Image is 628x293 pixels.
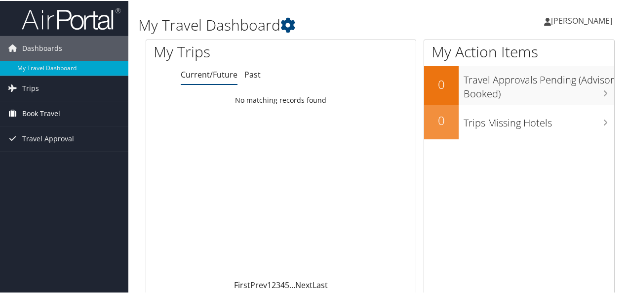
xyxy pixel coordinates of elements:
[464,110,614,129] h3: Trips Missing Hotels
[244,68,261,79] a: Past
[285,279,289,290] a: 5
[250,279,267,290] a: Prev
[424,65,614,103] a: 0Travel Approvals Pending (Advisor Booked)
[424,104,614,138] a: 0Trips Missing Hotels
[276,279,280,290] a: 3
[280,279,285,290] a: 4
[295,279,313,290] a: Next
[464,67,614,100] h3: Travel Approvals Pending (Advisor Booked)
[146,90,416,108] td: No matching records found
[22,126,74,150] span: Travel Approval
[22,75,39,100] span: Trips
[154,41,296,61] h1: My Trips
[424,111,459,128] h2: 0
[289,279,295,290] span: …
[544,5,622,35] a: [PERSON_NAME]
[22,100,60,125] span: Book Travel
[22,6,120,30] img: airportal-logo.png
[267,279,272,290] a: 1
[22,35,62,60] span: Dashboards
[138,14,461,35] h1: My Travel Dashboard
[234,279,250,290] a: First
[551,14,612,25] span: [PERSON_NAME]
[181,68,237,79] a: Current/Future
[313,279,328,290] a: Last
[424,75,459,92] h2: 0
[272,279,276,290] a: 2
[424,41,614,61] h1: My Action Items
